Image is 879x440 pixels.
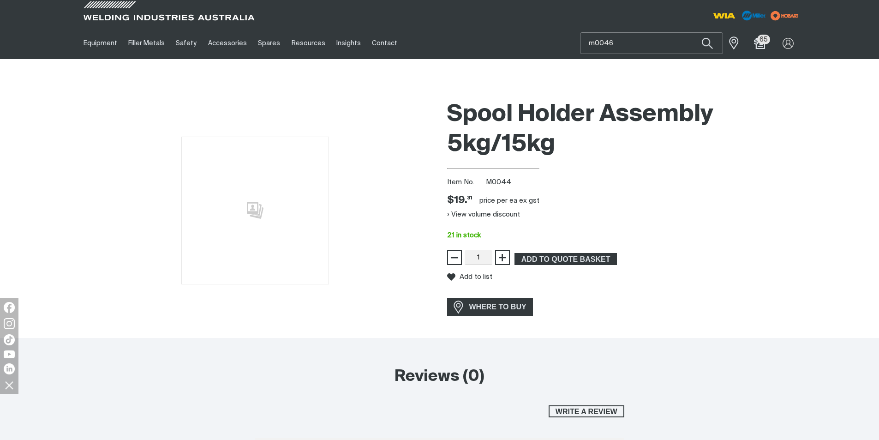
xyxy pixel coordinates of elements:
[331,27,366,59] a: Insights
[498,250,507,265] span: +
[486,179,511,186] span: M0044
[550,405,623,417] span: Write a review
[366,27,403,59] a: Contact
[181,137,329,284] img: No image for this product
[286,27,330,59] a: Resources
[479,196,517,205] div: price per EA
[4,350,15,358] img: YouTube
[514,253,617,265] button: Add Spool Holder Assembly 5kg/15kg to the shopping cart
[447,194,472,207] div: Price
[447,177,484,188] span: Item No.
[515,253,616,265] span: ADD TO QUOTE BASKET
[692,32,723,54] button: Search products
[768,9,801,23] img: miller
[447,194,472,207] span: $19.
[467,195,472,200] sup: 31
[4,318,15,329] img: Instagram
[203,27,252,59] a: Accessories
[4,302,15,313] img: Facebook
[447,298,533,315] a: WHERE TO BUY
[460,273,492,281] span: Add to list
[447,273,492,281] button: Add to list
[447,100,801,160] h1: Spool Holder Assembly 5kg/15kg
[580,33,723,54] input: Product name or item number...
[78,27,621,59] nav: Main
[255,367,624,387] h2: Reviews (0)
[1,377,17,393] img: hide socials
[123,27,170,59] a: Filler Metals
[4,334,15,345] img: TikTok
[549,405,624,417] button: Write a review
[4,363,15,374] img: LinkedIn
[447,207,520,222] button: View volume discount
[170,27,202,59] a: Safety
[78,27,123,59] a: Equipment
[447,232,481,239] span: 21 in stock
[450,250,459,265] span: −
[463,300,532,314] span: WHERE TO BUY
[519,196,539,205] div: ex gst
[252,27,286,59] a: Spares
